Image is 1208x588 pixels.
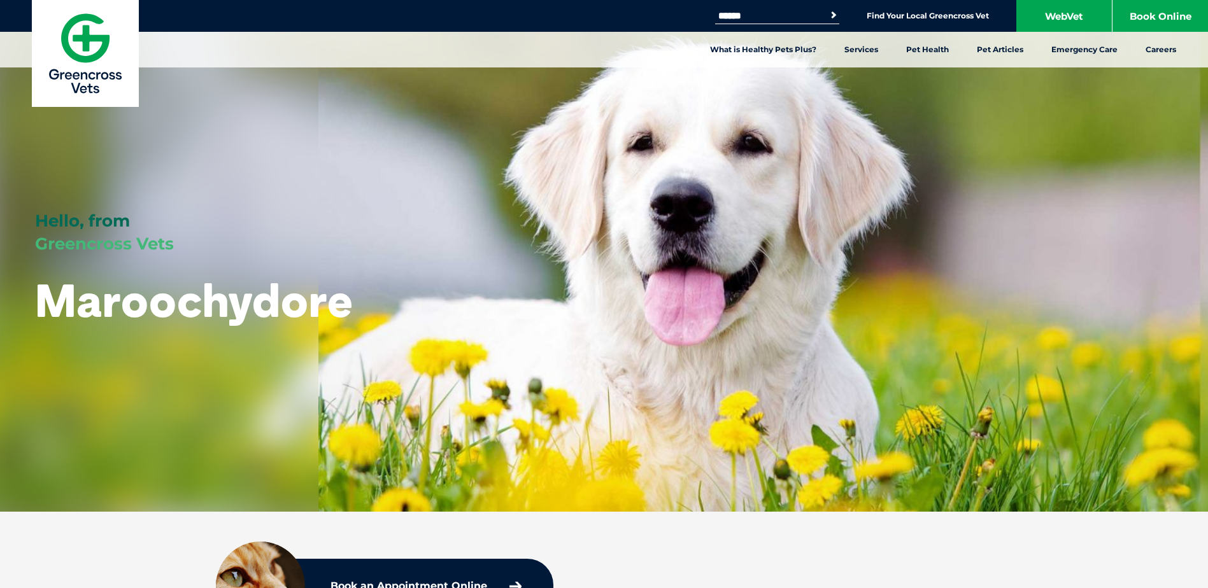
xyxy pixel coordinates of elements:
a: Careers [1132,32,1190,67]
a: Pet Health [892,32,963,67]
span: Hello, from [35,211,130,231]
a: Services [830,32,892,67]
a: Find Your Local Greencross Vet [867,11,989,21]
a: What is Healthy Pets Plus? [696,32,830,67]
button: Search [827,9,840,22]
span: Greencross Vets [35,234,174,254]
a: Pet Articles [963,32,1037,67]
h1: Maroochydore [35,275,353,325]
a: Emergency Care [1037,32,1132,67]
